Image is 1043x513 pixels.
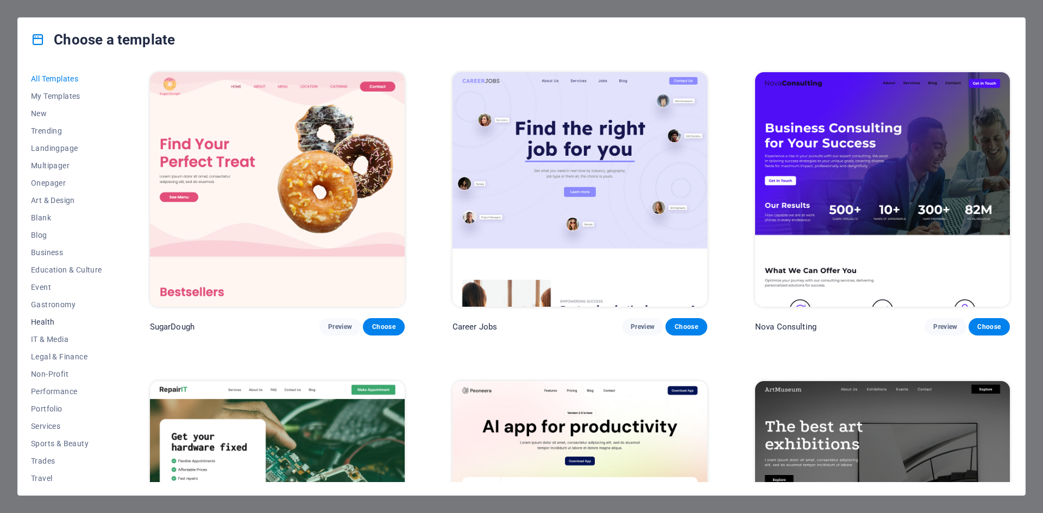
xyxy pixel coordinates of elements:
span: Blank [31,213,102,222]
span: Preview [933,322,957,331]
button: Health [31,313,102,331]
img: SugarDough [150,72,405,307]
h4: Choose a template [31,31,175,48]
span: Event [31,283,102,292]
p: Career Jobs [453,321,498,332]
button: Choose [665,318,707,335]
button: Blog [31,226,102,244]
button: Legal & Finance [31,348,102,365]
span: Travel [31,474,102,483]
button: Performance [31,383,102,400]
span: Business [31,248,102,257]
span: Services [31,422,102,430]
span: Gastronomy [31,300,102,309]
span: Sports & Beauty [31,439,102,448]
span: Multipager [31,161,102,170]
button: Services [31,417,102,435]
span: My Templates [31,92,102,100]
span: Choose [372,322,395,331]
button: Choose [363,318,404,335]
span: IT & Media [31,335,102,344]
span: Education & Culture [31,265,102,274]
button: Education & Culture [31,261,102,278]
p: SugarDough [150,321,194,332]
button: Multipager [31,157,102,174]
button: Preview [319,318,361,335]
button: All Templates [31,70,102,87]
span: Performance [31,387,102,396]
span: Preview [328,322,352,331]
span: Blog [31,231,102,239]
button: Trending [31,122,102,140]
span: Preview [631,322,655,331]
button: Event [31,278,102,296]
button: Non-Profit [31,365,102,383]
span: Non-Profit [31,370,102,378]
img: Career Jobs [453,72,707,307]
span: Portfolio [31,404,102,413]
span: All Templates [31,74,102,83]
button: New [31,105,102,122]
button: Landingpage [31,140,102,157]
span: Choose [674,322,698,331]
button: Preview [925,318,966,335]
span: New [31,109,102,118]
span: Trending [31,126,102,135]
button: Business [31,244,102,261]
button: Sports & Beauty [31,435,102,452]
img: Nova Consulting [755,72,1010,307]
button: Choose [969,318,1010,335]
button: IT & Media [31,331,102,348]
span: Art & Design [31,196,102,205]
span: Landingpage [31,144,102,153]
span: Legal & Finance [31,352,102,361]
p: Nova Consulting [755,321,816,332]
button: Onepager [31,174,102,192]
span: Health [31,318,102,326]
button: Travel [31,470,102,487]
span: Trades [31,457,102,465]
button: Preview [622,318,663,335]
span: Onepager [31,179,102,187]
button: Art & Design [31,192,102,209]
button: Portfolio [31,400,102,417]
button: Trades [31,452,102,470]
button: Gastronomy [31,296,102,313]
button: My Templates [31,87,102,105]
span: Choose [977,322,1001,331]
button: Blank [31,209,102,226]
